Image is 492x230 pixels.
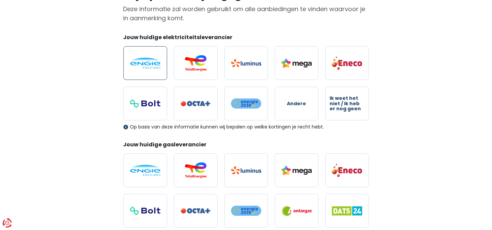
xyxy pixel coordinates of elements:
img: Luminus [231,59,261,67]
img: Bolt [130,207,160,215]
img: Engie / Electrabel [130,165,160,176]
img: Mega [281,166,312,175]
img: Engie / Electrabel [130,58,160,69]
legend: Jouw huidige gasleverancier [123,141,369,151]
p: Deze informatie zal worden gebruikt om alle aanbiedingen te vinden waarvoor je in aanmerking komt. [123,4,369,23]
div: Op basis van deze informatie kunnen wij bepalen op welke kortingen je recht hebt. [123,124,369,130]
span: Andere [287,101,306,106]
img: Bolt [130,99,160,108]
img: Eneco [332,56,362,70]
img: Energie2030 [231,98,261,109]
img: Total Energies / Lampiris [181,55,211,71]
img: Octa+ [181,208,211,214]
legend: Jouw huidige elektriciteitsleverancier [123,33,369,44]
img: Antargaz [281,206,312,216]
img: Total Energies / Lampiris [181,162,211,178]
img: Eneco [332,163,362,177]
img: Dats 24 [332,206,362,215]
img: Octa+ [181,101,211,107]
img: Mega [281,59,312,68]
img: Energie2030 [231,205,261,216]
span: Ik weet het niet / Ik heb er nog geen [330,96,364,111]
img: Luminus [231,166,261,174]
